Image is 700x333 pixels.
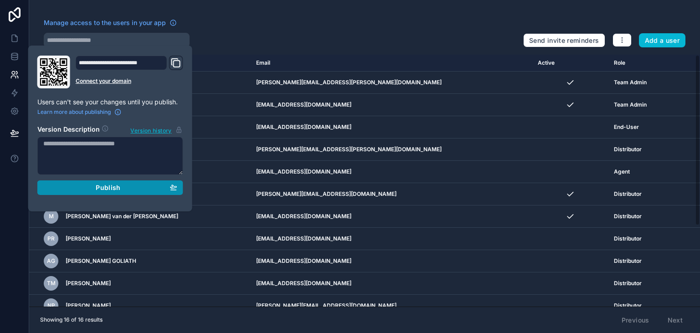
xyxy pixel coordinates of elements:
[37,108,122,116] a: Learn more about publishing
[37,125,100,135] h2: Version Description
[66,235,111,242] span: [PERSON_NAME]
[66,257,136,265] span: [PERSON_NAME] GOLIATH
[614,190,642,198] span: Distributor
[251,55,532,72] th: Email
[130,125,171,134] span: Version history
[614,168,630,175] span: Agent
[130,125,183,135] button: Version history
[96,184,120,192] span: Publish
[614,235,642,242] span: Distributor
[44,18,166,27] span: Manage access to the users in your app
[66,302,111,309] span: [PERSON_NAME]
[523,33,605,48] button: Send invite reminders
[76,77,183,85] a: Connect your domain
[29,55,700,307] div: scrollable content
[251,272,532,295] td: [EMAIL_ADDRESS][DOMAIN_NAME]
[37,108,111,116] span: Learn more about publishing
[37,97,183,107] p: Users can't see your changes until you publish.
[66,213,178,220] span: [PERSON_NAME] van der [PERSON_NAME]
[47,257,55,265] span: AG
[44,18,177,27] a: Manage access to the users in your app
[251,250,532,272] td: [EMAIL_ADDRESS][DOMAIN_NAME]
[251,228,532,250] td: [EMAIL_ADDRESS][DOMAIN_NAME]
[49,213,54,220] span: M
[251,161,532,183] td: [EMAIL_ADDRESS][DOMAIN_NAME]
[614,257,642,265] span: Distributor
[614,302,642,309] span: Distributor
[251,138,532,161] td: [PERSON_NAME][EMAIL_ADDRESS][PERSON_NAME][DOMAIN_NAME]
[37,180,183,195] button: Publish
[76,56,183,88] div: Domain and Custom Link
[614,146,642,153] span: Distributor
[66,280,111,287] span: [PERSON_NAME]
[614,213,642,220] span: Distributor
[614,101,647,108] span: Team Admin
[608,55,671,72] th: Role
[47,302,55,309] span: NP
[251,205,532,228] td: [EMAIL_ADDRESS][DOMAIN_NAME]
[40,316,103,323] span: Showing 16 of 16 results
[614,79,647,86] span: Team Admin
[251,72,532,94] td: [PERSON_NAME][EMAIL_ADDRESS][PERSON_NAME][DOMAIN_NAME]
[251,183,532,205] td: [PERSON_NAME][EMAIL_ADDRESS][DOMAIN_NAME]
[251,94,532,116] td: [EMAIL_ADDRESS][DOMAIN_NAME]
[614,280,642,287] span: Distributor
[47,235,55,242] span: PR
[614,123,639,131] span: End-User
[47,280,56,287] span: TM
[251,116,532,138] td: [EMAIL_ADDRESS][DOMAIN_NAME]
[639,33,686,48] button: Add a user
[532,55,609,72] th: Active
[251,295,532,317] td: [PERSON_NAME][EMAIL_ADDRESS][DOMAIN_NAME]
